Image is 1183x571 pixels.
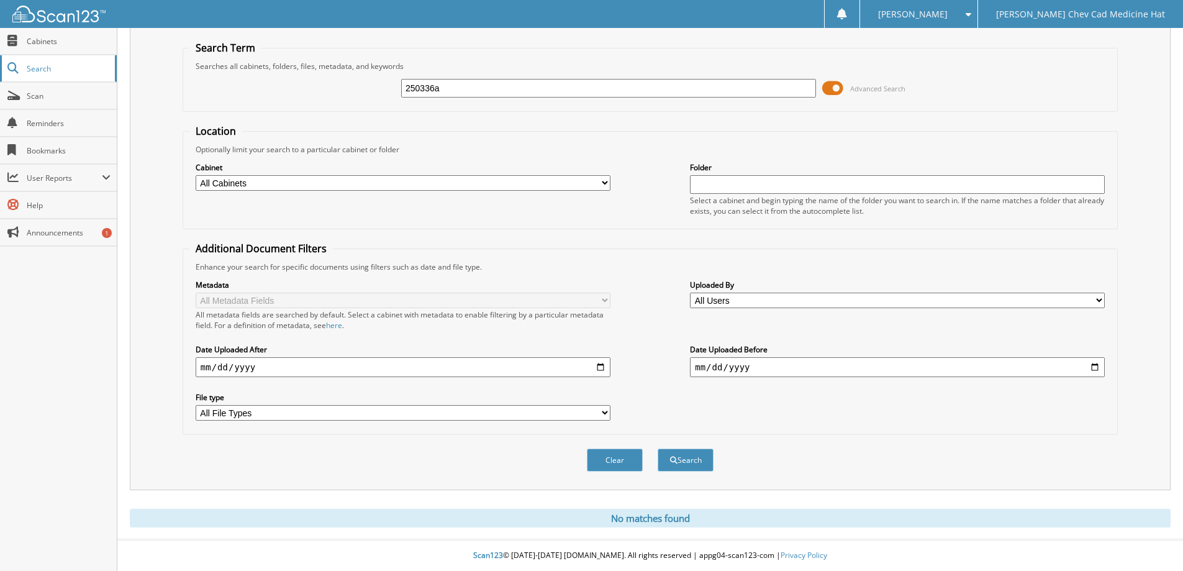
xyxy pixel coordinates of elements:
[27,173,102,183] span: User Reports
[850,84,905,93] span: Advanced Search
[996,11,1165,18] span: [PERSON_NAME] Chev Cad Medicine Hat
[690,280,1105,290] label: Uploaded By
[27,63,109,74] span: Search
[189,242,333,255] legend: Additional Document Filters
[196,309,610,331] div: All metadata fields are searched by default. Select a cabinet with metadata to enable filtering b...
[27,227,111,238] span: Announcements
[27,118,111,129] span: Reminders
[196,344,610,355] label: Date Uploaded After
[130,509,1171,528] div: No matches found
[27,145,111,156] span: Bookmarks
[690,344,1105,355] label: Date Uploaded Before
[658,449,714,472] button: Search
[690,357,1105,377] input: end
[196,162,610,173] label: Cabinet
[196,357,610,377] input: start
[196,392,610,403] label: File type
[878,11,948,18] span: [PERSON_NAME]
[189,144,1111,155] div: Optionally limit your search to a particular cabinet or folder
[12,6,106,22] img: scan123-logo-white.svg
[189,41,261,55] legend: Search Term
[117,541,1183,571] div: © [DATE]-[DATE] [DOMAIN_NAME]. All rights reserved | appg04-scan123-com |
[473,550,503,560] span: Scan123
[1121,511,1183,571] iframe: Chat Widget
[690,195,1105,216] div: Select a cabinet and begin typing the name of the folder you want to search in. If the name match...
[690,162,1105,173] label: Folder
[196,280,610,290] label: Metadata
[189,124,242,138] legend: Location
[326,320,342,331] a: here
[27,91,111,101] span: Scan
[189,262,1111,272] div: Enhance your search for specific documents using filters such as date and file type.
[27,36,111,47] span: Cabinets
[587,449,643,472] button: Clear
[27,200,111,211] span: Help
[189,61,1111,71] div: Searches all cabinets, folders, files, metadata, and keywords
[102,228,112,238] div: 1
[781,550,827,560] a: Privacy Policy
